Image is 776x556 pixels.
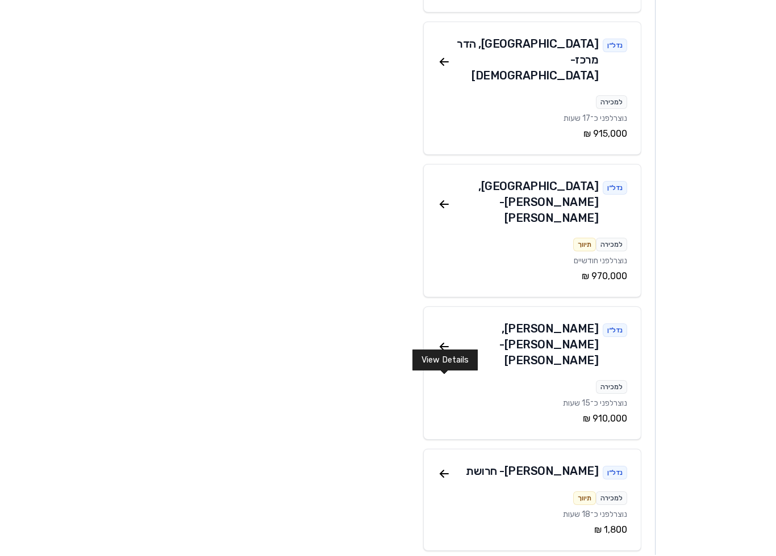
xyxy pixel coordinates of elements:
[564,115,627,124] span: נוצר לפני כ־17 שעות
[437,271,627,284] div: ‏970,000 ‏₪
[603,182,627,196] div: נדל״ן
[437,413,627,427] div: ‏910,000 ‏₪
[603,325,627,338] div: נדל״ן
[596,492,627,506] div: למכירה
[563,399,627,409] span: נוצר לפני כ־15 שעות
[596,239,627,252] div: למכירה
[451,322,599,369] div: [PERSON_NAME] , [PERSON_NAME] - [PERSON_NAME]
[573,492,596,506] div: תיווך
[466,464,598,481] div: [PERSON_NAME] - חרושת
[603,40,627,53] div: נדל״ן
[573,239,596,252] div: תיווך
[596,96,627,110] div: למכירה
[603,467,627,481] div: נדל״ן
[596,381,627,395] div: למכירה
[451,179,599,227] div: [GEOGRAPHIC_DATA] , [PERSON_NAME] - [PERSON_NAME]
[563,511,627,520] span: נוצר לפני כ־18 שעות
[437,128,627,142] div: ‏915,000 ‏₪
[574,257,627,267] span: נוצר לפני חודשיים
[451,37,599,85] div: [GEOGRAPHIC_DATA] , הדר מרכז - [DEMOGRAPHIC_DATA]
[437,524,627,538] div: ‏1,800 ‏₪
